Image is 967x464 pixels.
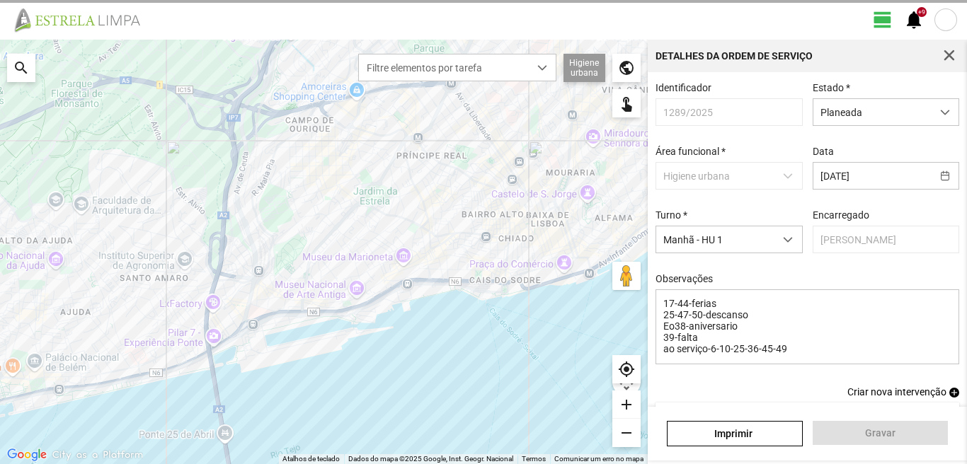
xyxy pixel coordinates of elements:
div: +9 [917,7,927,17]
div: remove [612,419,641,447]
span: Planeada [813,99,932,125]
span: Criar nova intervenção [847,386,946,398]
button: Gravar [813,421,948,445]
label: Turno * [656,209,687,221]
a: Imprimir [667,421,802,446]
div: dropdown trigger [529,54,556,81]
a: Comunicar um erro no mapa [554,455,643,463]
div: dropdown trigger [774,226,802,253]
div: search [7,54,35,82]
label: Área funcional * [656,146,726,157]
span: Filtre elementos por tarefa [359,54,529,81]
img: file [10,7,156,33]
img: Google [4,446,50,464]
div: my_location [612,355,641,383]
button: Arraste o Pegman para o mapa para abrir o Street View [612,262,641,290]
span: Dados do mapa ©2025 Google, Inst. Geogr. Nacional [348,455,513,463]
span: view_day [872,9,893,30]
label: Estado * [813,82,850,93]
div: Detalhes da Ordem de Serviço [656,51,813,61]
span: Gravar [820,427,940,439]
a: Termos (abre num novo separador) [522,455,546,463]
label: Identificador [656,82,711,93]
span: add [949,388,959,398]
div: Higiene urbana [563,54,605,82]
label: Observações [656,273,713,284]
div: dropdown trigger [932,99,959,125]
span: notifications [903,9,925,30]
span: Manhã - HU 1 [656,226,774,253]
a: Abrir esta área no Google Maps (abre uma nova janela) [4,446,50,464]
button: Atalhos de teclado [282,454,340,464]
div: add [612,390,641,419]
label: Data [813,146,834,157]
div: touch_app [612,89,641,117]
label: Encarregado [813,209,869,221]
div: public [612,54,641,82]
